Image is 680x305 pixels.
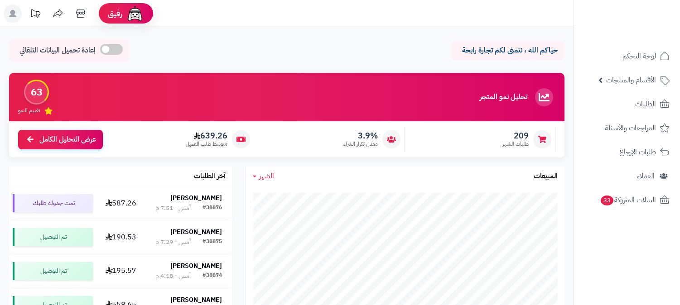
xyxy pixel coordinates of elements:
[502,131,529,141] span: 209
[203,204,222,213] div: #38876
[203,272,222,281] div: #38874
[259,171,274,181] span: الشهر
[579,45,675,67] a: لوحة التحكم
[203,238,222,247] div: #38875
[618,23,671,42] img: logo-2.png
[18,130,103,149] a: عرض التحليل الكامل
[622,50,656,62] span: لوحة التحكم
[579,165,675,187] a: العملاء
[600,194,656,206] span: السلات المتروكة
[502,140,529,148] span: طلبات الشهر
[579,93,675,115] a: الطلبات
[605,122,656,134] span: المراجعات والأسئلة
[194,172,226,181] h3: آخر الطلبات
[13,228,93,246] div: تم التوصيل
[170,227,222,237] strong: [PERSON_NAME]
[13,262,93,280] div: تم التوصيل
[601,195,613,205] span: 33
[579,141,675,163] a: طلبات الإرجاع
[635,98,656,110] span: الطلبات
[13,194,93,212] div: تمت جدولة طلبك
[579,117,675,139] a: المراجعات والأسئلة
[534,172,558,181] h3: المبيعات
[606,74,656,86] span: الأقسام والمنتجات
[126,5,144,23] img: ai-face.png
[96,220,145,254] td: 190.53
[253,171,274,181] a: الشهر
[19,45,96,56] span: إعادة تحميل البيانات التلقائي
[458,45,558,56] p: حياكم الله ، نتمنى لكم تجارة رابحة
[186,140,227,148] span: متوسط طلب العميل
[18,107,40,114] span: تقييم النمو
[579,189,675,211] a: السلات المتروكة33
[480,93,527,101] h3: تحليل نمو المتجر
[619,146,656,158] span: طلبات الإرجاع
[155,272,191,281] div: أمس - 4:18 م
[170,261,222,271] strong: [PERSON_NAME]
[155,238,191,247] div: أمس - 7:29 م
[96,186,145,220] td: 587.26
[170,295,222,305] strong: [PERSON_NAME]
[96,254,145,288] td: 195.57
[155,204,191,213] div: أمس - 7:51 م
[343,140,378,148] span: معدل تكرار الشراء
[343,131,378,141] span: 3.9%
[24,5,47,25] a: تحديثات المنصة
[637,170,655,182] span: العملاء
[39,134,96,145] span: عرض التحليل الكامل
[186,131,227,141] span: 639.26
[170,193,222,203] strong: [PERSON_NAME]
[108,8,122,19] span: رفيق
